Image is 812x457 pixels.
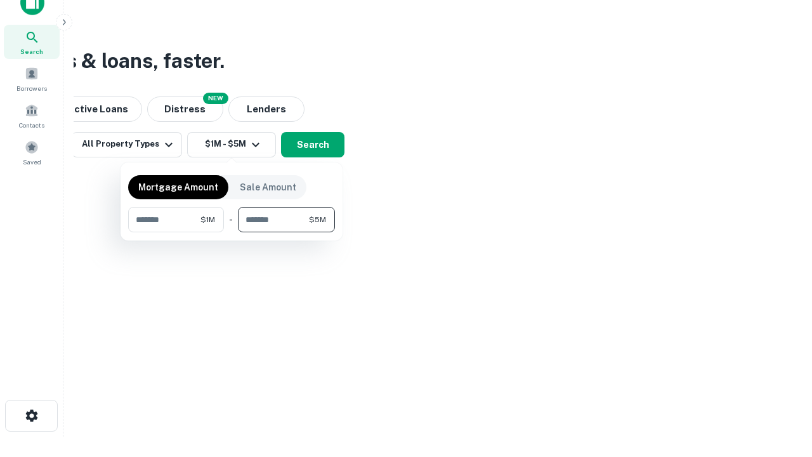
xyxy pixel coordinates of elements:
[200,214,215,225] span: $1M
[309,214,326,225] span: $5M
[229,207,233,232] div: -
[240,180,296,194] p: Sale Amount
[138,180,218,194] p: Mortgage Amount
[749,355,812,416] iframe: Chat Widget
